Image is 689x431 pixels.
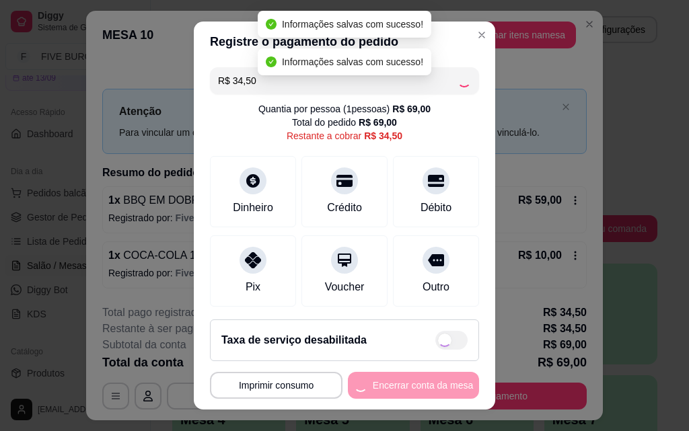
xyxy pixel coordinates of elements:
[258,102,431,116] div: Quantia por pessoa ( 1 pessoas)
[218,67,458,94] input: Ex.: hambúrguer de cordeiro
[282,56,423,67] span: Informações salvas com sucesso!
[364,129,402,143] div: R$ 34,50
[421,200,451,216] div: Débito
[194,22,495,62] header: Registre o pagamento do pedido
[292,116,397,129] div: Total do pedido
[325,279,365,295] div: Voucher
[392,102,431,116] div: R$ 69,00
[210,372,342,399] button: Imprimir consumo
[282,19,423,30] span: Informações salvas com sucesso!
[221,332,367,348] h2: Taxa de serviço desabilitada
[233,200,273,216] div: Dinheiro
[266,56,277,67] span: check-circle
[246,279,260,295] div: Pix
[359,116,397,129] div: R$ 69,00
[266,19,277,30] span: check-circle
[471,24,493,46] button: Close
[327,200,362,216] div: Crédito
[458,74,471,87] div: Loading
[423,279,449,295] div: Outro
[287,129,402,143] div: Restante a cobrar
